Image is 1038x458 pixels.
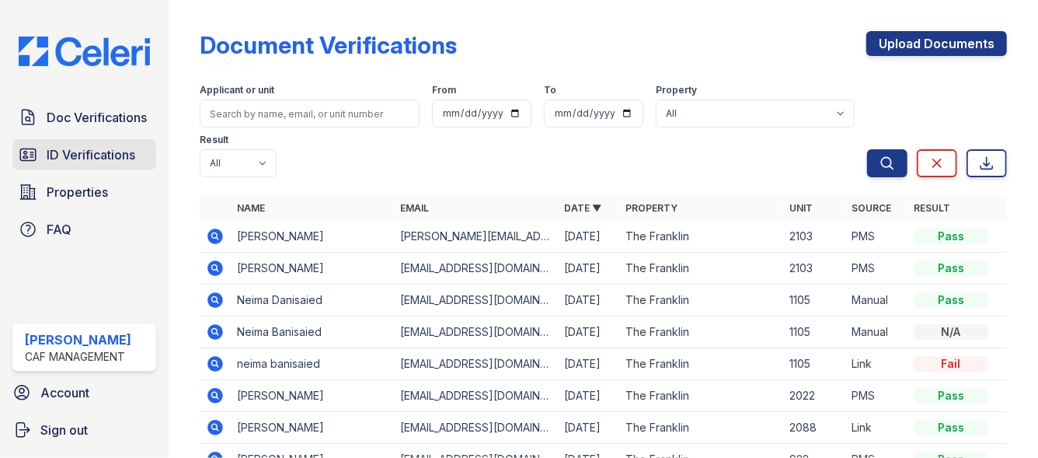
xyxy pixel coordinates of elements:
[47,145,135,164] span: ID Verifications
[237,202,265,214] a: Name
[845,412,907,444] td: Link
[620,412,783,444] td: The Franklin
[12,177,156,208] a: Properties
[394,221,557,253] td: [PERSON_NAME][EMAIL_ADDRESS][DOMAIN_NAME]
[12,102,156,133] a: Doc Verifications
[25,349,131,365] div: CAF Management
[845,348,907,380] td: Link
[783,380,845,412] td: 2022
[394,253,557,285] td: [EMAIL_ADDRESS][DOMAIN_NAME]
[394,285,557,316] td: [EMAIL_ADDRESS][DOMAIN_NAME]
[783,316,845,348] td: 1105
[394,316,557,348] td: [EMAIL_ADDRESS][DOMAIN_NAME]
[656,84,697,96] label: Property
[558,316,620,348] td: [DATE]
[231,253,394,285] td: [PERSON_NAME]
[620,253,783,285] td: The Franklin
[6,37,162,66] img: CE_Logo_Blue-a8612792a0a2168367f1c8372b55b34899dd931a85d93a1a3d3e32e68fde9ad4.png
[914,356,988,372] div: Fail
[852,202,891,214] a: Source
[558,253,620,285] td: [DATE]
[394,412,557,444] td: [EMAIL_ADDRESS][DOMAIN_NAME]
[231,221,394,253] td: [PERSON_NAME]
[200,31,457,59] div: Document Verifications
[231,380,394,412] td: [PERSON_NAME]
[6,414,162,446] a: Sign out
[558,412,620,444] td: [DATE]
[47,183,108,201] span: Properties
[845,221,907,253] td: PMS
[558,380,620,412] td: [DATE]
[200,84,274,96] label: Applicant or unit
[845,316,907,348] td: Manual
[40,383,89,402] span: Account
[40,421,88,439] span: Sign out
[200,100,420,128] input: Search by name, email, or unit number
[914,292,988,308] div: Pass
[231,348,394,380] td: neima banisaied
[626,202,678,214] a: Property
[47,220,71,239] span: FAQ
[558,221,620,253] td: [DATE]
[620,316,783,348] td: The Franklin
[564,202,601,214] a: Date ▼
[783,253,845,285] td: 2103
[914,202,950,214] a: Result
[12,214,156,245] a: FAQ
[783,348,845,380] td: 1105
[845,253,907,285] td: PMS
[558,285,620,316] td: [DATE]
[394,348,557,380] td: [EMAIL_ADDRESS][DOMAIN_NAME]
[789,202,813,214] a: Unit
[914,229,988,244] div: Pass
[25,330,131,349] div: [PERSON_NAME]
[866,31,1007,56] a: Upload Documents
[6,377,162,408] a: Account
[400,202,429,214] a: Email
[432,84,456,96] label: From
[231,285,394,316] td: Neima Danisaied
[845,285,907,316] td: Manual
[620,285,783,316] td: The Franklin
[914,260,988,276] div: Pass
[200,134,228,146] label: Result
[231,412,394,444] td: [PERSON_NAME]
[914,324,988,340] div: N/A
[558,348,620,380] td: [DATE]
[914,388,988,404] div: Pass
[783,285,845,316] td: 1105
[12,139,156,170] a: ID Verifications
[544,84,556,96] label: To
[914,420,988,435] div: Pass
[783,412,845,444] td: 2088
[47,108,147,127] span: Doc Verifications
[620,380,783,412] td: The Franklin
[620,348,783,380] td: The Franklin
[394,380,557,412] td: [EMAIL_ADDRESS][DOMAIN_NAME]
[620,221,783,253] td: The Franklin
[231,316,394,348] td: Neima Banisaied
[783,221,845,253] td: 2103
[845,380,907,412] td: PMS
